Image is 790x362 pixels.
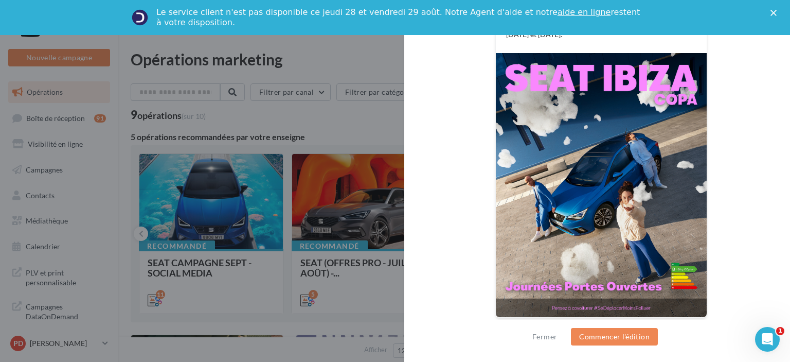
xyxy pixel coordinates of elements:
span: 1 [776,327,784,335]
div: La prévisualisation est non-contractuelle [495,318,707,331]
button: Commencer l'édition [571,328,658,346]
a: aide en ligne [558,7,611,17]
div: Le service client n'est pas disponible ce jeudi 28 et vendredi 29 août. Notre Agent d'aide et not... [156,7,642,28]
button: Fermer [528,331,561,343]
div: Fermer [770,9,781,15]
img: Profile image for Service-Client [132,9,148,26]
iframe: Intercom live chat [755,327,780,352]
